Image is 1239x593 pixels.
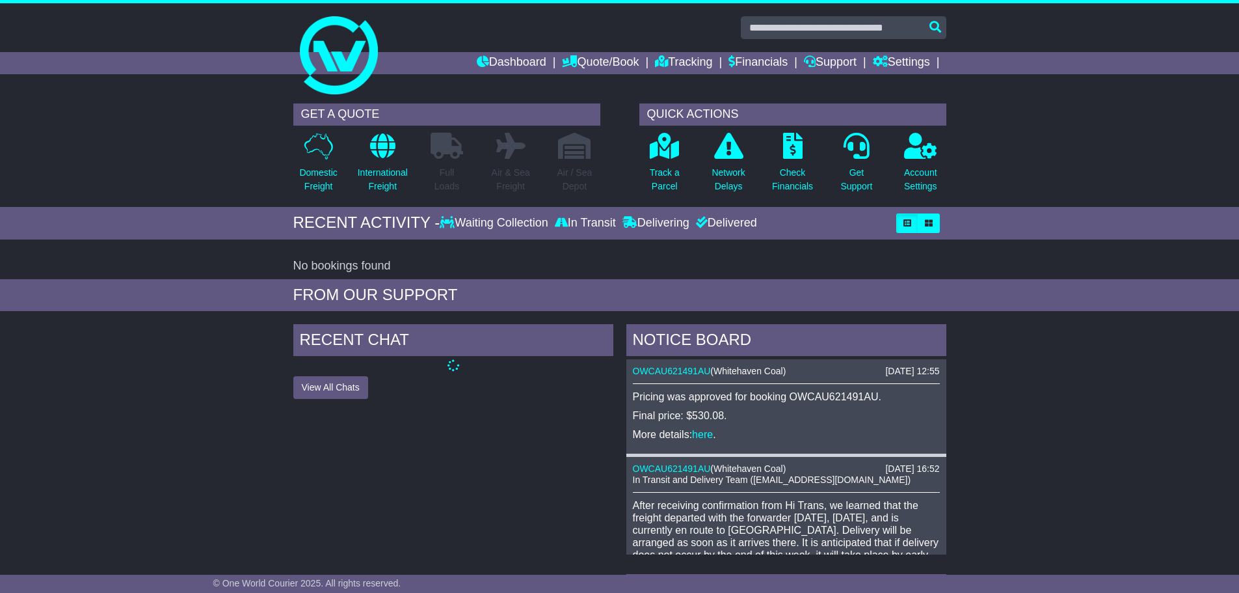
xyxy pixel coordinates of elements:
[873,52,930,74] a: Settings
[713,463,783,474] span: Whitehaven Coal
[885,366,939,377] div: [DATE] 12:55
[633,366,711,376] a: OWCAU621491AU
[492,166,530,193] p: Air & Sea Freight
[804,52,857,74] a: Support
[650,166,680,193] p: Track a Parcel
[712,166,745,193] p: Network Delays
[771,132,814,200] a: CheckFinancials
[633,409,940,422] p: Final price: $530.08.
[904,166,937,193] p: Account Settings
[711,132,745,200] a: NetworkDelays
[633,475,911,485] span: In Transit and Delivery Team ([EMAIL_ADDRESS][DOMAIN_NAME])
[293,324,613,359] div: RECENT CHAT
[633,463,711,474] a: OWCAU621491AU
[633,463,940,475] div: ( )
[840,166,872,193] p: Get Support
[299,166,337,193] p: Domestic Freight
[633,499,940,586] p: After receiving confirmation from Hi Trans, we learned that the freight departed with the forward...
[626,324,946,359] div: NOTICE BOARD
[728,52,788,74] a: Financials
[431,166,463,193] p: Full Loads
[772,166,813,193] p: Check Financials
[293,376,368,399] button: View All Chats
[557,166,593,193] p: Air / Sea Depot
[633,391,940,403] p: Pricing was approved for booking OWCAU621491AU.
[633,366,940,377] div: ( )
[299,132,338,200] a: DomesticFreight
[655,52,712,74] a: Tracking
[840,132,873,200] a: GetSupport
[440,216,551,230] div: Waiting Collection
[885,463,939,475] div: [DATE] 16:52
[293,259,946,273] div: No bookings found
[633,428,940,441] p: More details: .
[552,216,619,230] div: In Transit
[619,216,693,230] div: Delivering
[357,132,408,200] a: InternationalFreight
[713,366,783,376] span: Whitehaven Coal
[639,103,946,126] div: QUICK ACTIONS
[903,132,938,200] a: AccountSettings
[477,52,546,74] a: Dashboard
[562,52,639,74] a: Quote/Book
[649,132,680,200] a: Track aParcel
[213,578,401,588] span: © One World Courier 2025. All rights reserved.
[692,429,713,440] a: here
[358,166,408,193] p: International Freight
[293,286,946,305] div: FROM OUR SUPPORT
[293,103,600,126] div: GET A QUOTE
[293,214,440,232] div: RECENT ACTIVITY -
[693,216,757,230] div: Delivered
